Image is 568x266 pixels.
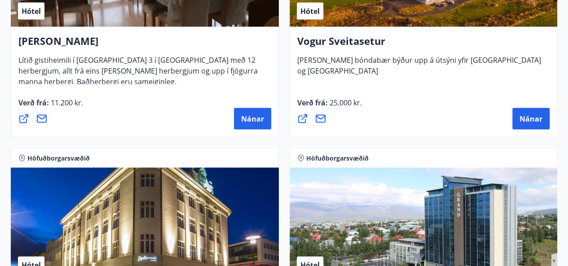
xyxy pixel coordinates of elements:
h4: [PERSON_NAME] [18,34,271,55]
button: Nánar [234,108,271,130]
span: Nánar [241,114,264,124]
span: 11.200 kr. [49,98,83,108]
span: 25.000 kr. [328,98,362,108]
span: Hótel [300,6,320,16]
span: Verð frá : [18,98,83,115]
span: Höfuðborgarsvæðið [27,154,90,163]
span: Lítið gistiheimili í [GEOGRAPHIC_DATA] 3 í [GEOGRAPHIC_DATA] með 12 herbergjum, allt frá eins [PE... [18,55,258,94]
button: Nánar [512,108,550,130]
span: Verð frá : [297,98,362,115]
span: Höfuðborgarsvæðið [306,154,369,163]
span: [PERSON_NAME] bóndabær býður upp á útsýni yfir [GEOGRAPHIC_DATA] og [GEOGRAPHIC_DATA] [297,55,541,83]
h4: Vogur Sveitasetur [297,34,550,55]
span: Nánar [520,114,542,124]
span: Hótel [22,6,41,16]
